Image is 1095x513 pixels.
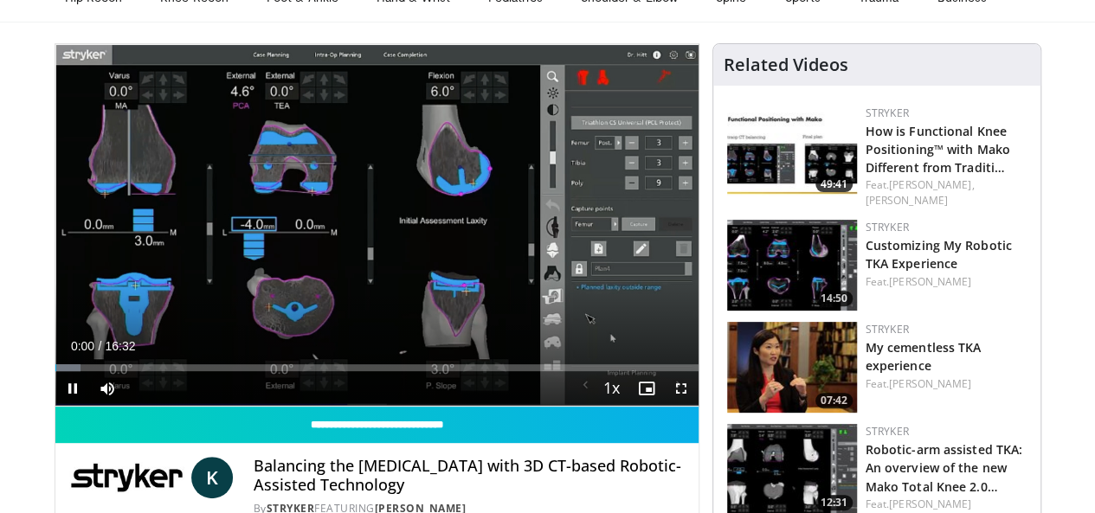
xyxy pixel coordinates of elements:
[71,339,94,353] span: 0:00
[724,55,848,75] h4: Related Videos
[866,220,909,234] a: Stryker
[866,106,909,120] a: Stryker
[664,371,699,406] button: Fullscreen
[889,274,971,289] a: [PERSON_NAME]
[866,177,1027,208] div: Feat.
[866,441,1023,494] a: Robotic-arm assisted TKA: An overview of the new Mako Total Knee 2.0…
[191,457,233,498] a: K
[55,371,90,406] button: Pause
[815,495,853,510] span: 12:31
[727,106,857,196] a: 49:41
[727,220,857,311] a: 14:50
[815,291,853,306] span: 14:50
[90,371,125,406] button: Mute
[866,497,1027,512] div: Feat.
[727,220,857,311] img: 26055920-f7a6-407f-820a-2bd18e419f3d.150x105_q85_crop-smart_upscale.jpg
[866,237,1012,272] a: Customizing My Robotic TKA Experience
[866,274,1027,290] div: Feat.
[727,106,857,196] img: ffdd9326-d8c6-4f24-b7c0-24c655ed4ab2.150x105_q85_crop-smart_upscale.jpg
[889,376,971,391] a: [PERSON_NAME]
[815,176,853,192] span: 49:41
[889,177,974,192] a: [PERSON_NAME],
[69,457,184,498] img: Stryker
[105,339,135,353] span: 16:32
[727,322,857,413] a: 07:42
[727,322,857,413] img: 4b492601-1f86-4970-ad60-0382e120d266.150x105_q85_crop-smart_upscale.jpg
[55,364,699,371] div: Progress Bar
[866,322,909,337] a: Stryker
[815,393,853,408] span: 07:42
[254,457,685,494] h4: Balancing the [MEDICAL_DATA] with 3D CT-based Robotic-Assisted Technology
[866,424,909,439] a: Stryker
[629,371,664,406] button: Enable picture-in-picture mode
[99,339,102,353] span: /
[55,44,699,407] video-js: Video Player
[595,371,629,406] button: Playback Rate
[889,497,971,511] a: [PERSON_NAME]
[866,123,1010,176] a: How is Functional Knee Positioning™ with Mako Different from Traditi…
[866,339,982,374] a: My cementless TKA experience
[866,376,1027,392] div: Feat.
[866,193,948,208] a: [PERSON_NAME]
